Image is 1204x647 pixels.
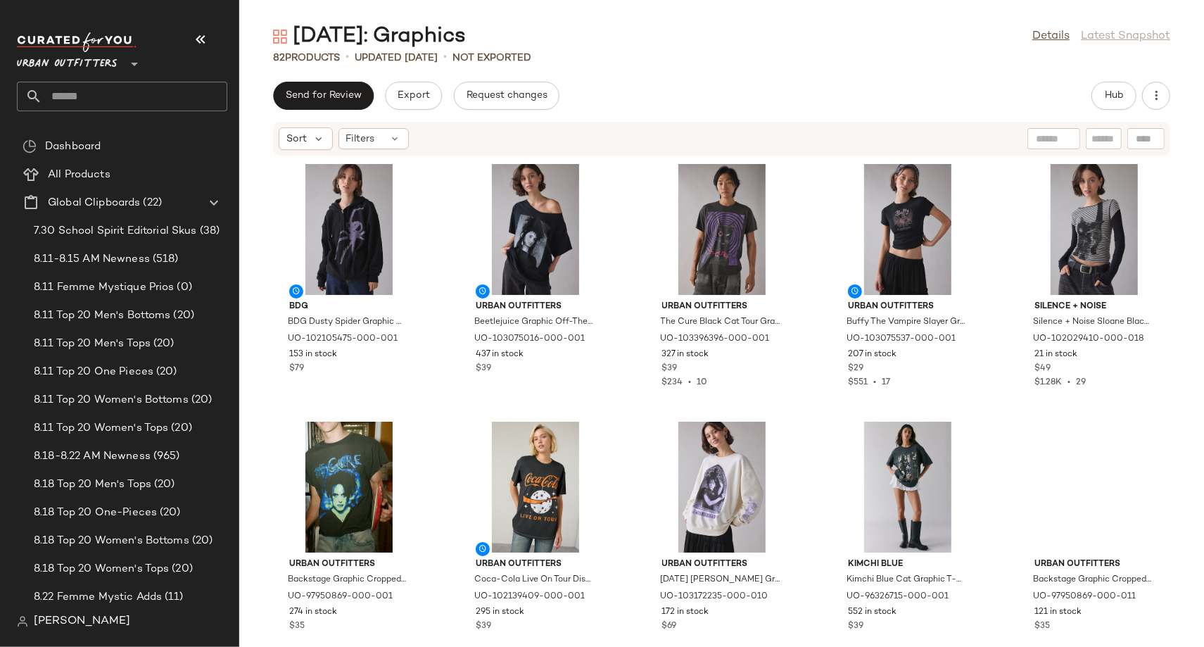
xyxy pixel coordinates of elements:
[848,378,868,387] span: $551
[1034,620,1050,633] span: $35
[474,591,585,603] span: UO-102139409-000-001
[1034,301,1154,313] span: Silence + Noise
[683,378,697,387] span: •
[1034,363,1051,375] span: $49
[151,336,175,352] span: (20)
[140,195,162,211] span: (22)
[661,574,780,586] span: [DATE] [PERSON_NAME] Graphic Crew Neck Pullover Top in White, Women's at Urban Outfitters
[1076,378,1086,387] span: 29
[162,589,184,605] span: (11)
[662,301,782,313] span: Urban Outfitters
[289,620,305,633] span: $35
[288,574,407,586] span: Backstage Graphic Cropped Muscle Tee in The Cure, Men's at Urban Outfitters
[466,90,547,101] span: Request changes
[171,308,195,324] span: (20)
[278,164,420,295] img: 102105475_001_b
[848,301,968,313] span: Urban Outfitters
[837,164,979,295] img: 103075537_001_b
[355,51,438,65] p: updated [DATE]
[848,558,968,571] span: Kimchi Blue
[651,164,793,295] img: 103396396_001_b
[157,505,181,521] span: (20)
[1033,316,1153,329] span: Silence + Noise Sloane Black Cat Graphic Twofer Long Sleeve Tee in Black/White, Women's at Urban ...
[289,558,409,571] span: Urban Outfitters
[289,348,337,361] span: 153 in stock
[476,348,524,361] span: 437 in stock
[1033,574,1153,586] span: Backstage Graphic Cropped Muscle Tee in Smashing Pumpkins, Men's at Urban Outfitters
[34,477,151,493] span: 8.18 Top 20 Men's Tops
[848,363,863,375] span: $29
[476,301,595,313] span: Urban Outfitters
[34,533,189,549] span: 8.18 Top 20 Women's Bottoms
[662,378,683,387] span: $234
[151,477,175,493] span: (20)
[847,591,949,603] span: UO-96326715-000-001
[848,348,896,361] span: 207 in stock
[23,139,37,153] img: svg%3e
[288,333,398,346] span: UO-102105475-000-001
[848,620,863,633] span: $39
[273,23,466,51] div: [DATE]: Graphics
[289,363,304,375] span: $79
[454,82,559,110] button: Request changes
[1033,333,1144,346] span: UO-102029410-000-018
[662,606,709,619] span: 172 in stock
[1023,164,1165,295] img: 102029410_018_b
[474,316,594,329] span: Beetlejuice Graphic Off-The-Shoulder T-Shirt Dress in Black, Women's at Urban Outfitters
[34,364,153,380] span: 8.11 Top 20 One Pieces
[474,574,594,586] span: Coca-Cola Live On Tour Disco Ball Graphic T-Shirt Dress in Black, Women's at Urban Outfitters
[476,620,491,633] span: $39
[476,558,595,571] span: Urban Outfitters
[1091,82,1136,110] button: Hub
[48,167,110,183] span: All Products
[153,364,177,380] span: (20)
[476,363,491,375] span: $39
[189,533,213,549] span: (20)
[34,448,151,465] span: 8.18-8.22 AM Newness
[346,49,349,66] span: •
[34,505,157,521] span: 8.18 Top 20 One-Pieces
[189,392,213,408] span: (20)
[34,308,171,324] span: 8.11 Top 20 Men's Bottoms
[882,378,890,387] span: 17
[150,251,179,268] span: (518)
[151,448,180,465] span: (965)
[662,558,782,571] span: Urban Outfitters
[661,591,768,603] span: UO-103172235-000-010
[278,422,420,553] img: 97950869_001_b
[1062,378,1076,387] span: •
[175,279,192,296] span: (0)
[286,132,307,146] span: Sort
[1034,558,1154,571] span: Urban Outfitters
[662,348,709,361] span: 327 in stock
[868,378,882,387] span: •
[847,316,966,329] span: Buffy The Vampire Slayer Graphic Baby Tee in Black, Women's at Urban Outfitters
[661,333,770,346] span: UO-103396396-000-001
[1032,28,1070,45] a: Details
[697,378,708,387] span: 10
[34,251,150,268] span: 8.11-8.15 AM Newness
[289,606,337,619] span: 274 in stock
[452,51,531,65] p: Not Exported
[476,606,524,619] span: 295 in stock
[443,49,447,66] span: •
[662,363,678,375] span: $39
[34,392,189,408] span: 8.11 Top 20 Women's Bottoms
[288,316,407,329] span: BDG Dusty Spider Graphic Oversized Zip-Up Hoodie Sweatshirt in Black, Women's at Urban Outfitters
[168,420,192,436] span: (20)
[34,336,151,352] span: 8.11 Top 20 Men's Tops
[1034,606,1082,619] span: 121 in stock
[34,420,168,436] span: 8.11 Top 20 Women's Tops
[346,132,375,146] span: Filters
[34,613,130,630] span: [PERSON_NAME]
[169,561,193,577] span: (20)
[837,422,979,553] img: 96326715_001_b
[34,561,169,577] span: 8.18 Top 20 Women's Tops
[1034,348,1077,361] span: 21 in stock
[651,422,793,553] img: 103172235_010_b
[661,316,780,329] span: The Cure Black Cat Tour Graphic Tee in Black, Men's at Urban Outfitters
[17,48,118,73] span: Urban Outfitters
[34,279,175,296] span: 8.11 Femme Mystique Prios
[289,301,409,313] span: BDG
[273,53,285,63] span: 82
